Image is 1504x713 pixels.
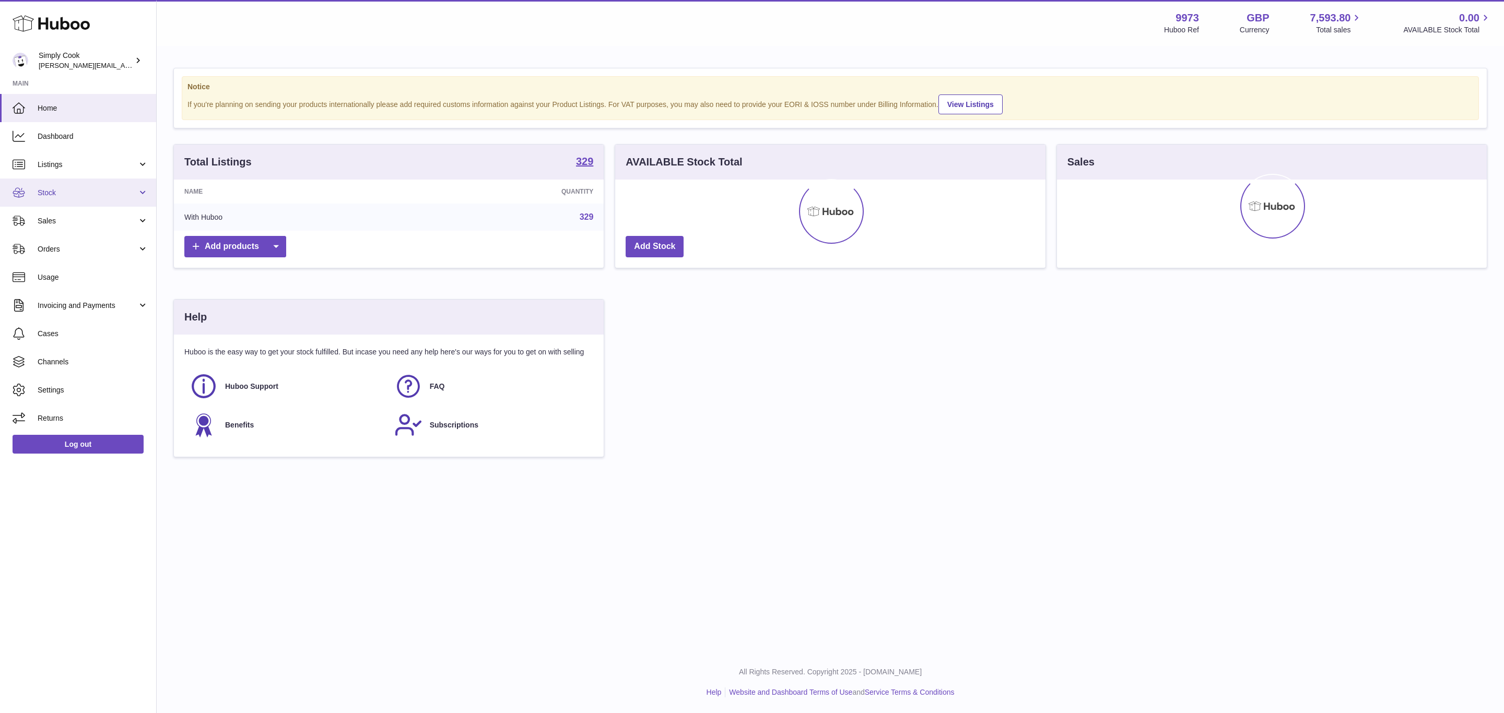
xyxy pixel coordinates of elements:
[1240,25,1270,35] div: Currency
[39,61,209,69] span: [PERSON_NAME][EMAIL_ADDRESS][DOMAIN_NAME]
[13,53,28,68] img: emma@simplycook.com
[1067,155,1095,169] h3: Sales
[184,347,593,357] p: Huboo is the easy way to get your stock fulfilled. But incase you need any help here's our ways f...
[626,155,742,169] h3: AVAILABLE Stock Total
[38,216,137,226] span: Sales
[865,688,955,696] a: Service Terms & Conditions
[1164,25,1199,35] div: Huboo Ref
[13,435,144,454] a: Log out
[401,180,604,204] th: Quantity
[707,688,722,696] a: Help
[38,188,137,198] span: Stock
[576,156,593,167] strong: 329
[1316,25,1362,35] span: Total sales
[394,372,589,400] a: FAQ
[725,687,954,697] li: and
[38,272,148,282] span: Usage
[1247,11,1269,25] strong: GBP
[38,103,148,113] span: Home
[430,382,445,391] span: FAQ
[225,420,254,430] span: Benefits
[38,301,137,311] span: Invoicing and Payments
[38,329,148,339] span: Cases
[38,160,137,170] span: Listings
[38,413,148,423] span: Returns
[165,667,1496,677] p: All Rights Reserved. Copyright 2025 - [DOMAIN_NAME]
[225,382,278,391] span: Huboo Support
[187,82,1473,92] strong: Notice
[576,156,593,169] a: 329
[174,180,401,204] th: Name
[184,155,252,169] h3: Total Listings
[1176,11,1199,25] strong: 9973
[184,236,286,257] a: Add products
[174,204,401,231] td: With Huboo
[1403,25,1491,35] span: AVAILABLE Stock Total
[38,132,148,141] span: Dashboard
[938,94,1003,114] a: View Listings
[184,310,207,324] h3: Help
[38,385,148,395] span: Settings
[394,411,589,439] a: Subscriptions
[1459,11,1479,25] span: 0.00
[39,51,133,70] div: Simply Cook
[38,357,148,367] span: Channels
[187,93,1473,114] div: If you're planning on sending your products internationally please add required customs informati...
[430,420,478,430] span: Subscriptions
[1310,11,1351,25] span: 7,593.80
[580,212,594,221] a: 329
[729,688,852,696] a: Website and Dashboard Terms of Use
[1403,11,1491,35] a: 0.00 AVAILABLE Stock Total
[1310,11,1363,35] a: 7,593.80 Total sales
[190,411,384,439] a: Benefits
[190,372,384,400] a: Huboo Support
[38,244,137,254] span: Orders
[626,236,684,257] a: Add Stock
